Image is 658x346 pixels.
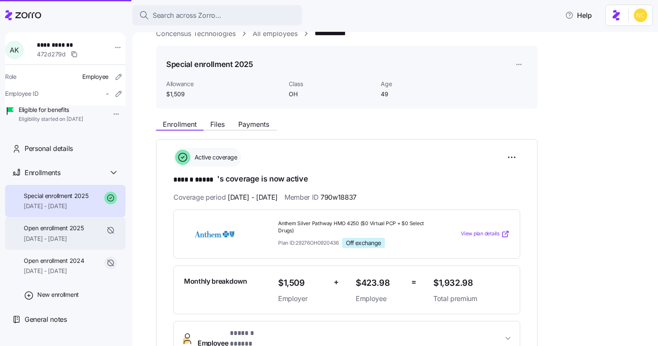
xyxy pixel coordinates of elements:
span: [DATE] - [DATE] [24,267,84,275]
span: Employer [278,293,327,304]
button: Search across Zorro... [132,5,302,25]
a: All employees [253,28,298,39]
span: = [411,276,416,288]
span: OH [289,90,374,98]
a: View plan details [461,230,510,238]
span: Active coverage [192,153,237,162]
span: Search across Zorro... [153,10,221,21]
span: Role [5,73,17,81]
span: [DATE] - [DATE] [228,192,278,203]
span: [DATE] - [DATE] [24,234,84,243]
img: Anthem [184,224,245,244]
button: Help [558,7,599,24]
span: Total premium [433,293,510,304]
span: Employee [82,73,109,81]
span: Member ID [284,192,357,203]
span: Personal details [25,143,73,154]
span: New enrollment [37,290,79,299]
span: Payments [238,121,269,128]
span: Off exchange [346,239,381,247]
span: - [106,89,109,98]
span: Enrollment [163,121,197,128]
img: e03b911e832a6112bf72643c5874f8d8 [634,8,647,22]
span: Coverage period [173,192,278,203]
span: A K [10,47,19,53]
span: 472d279d [37,50,66,59]
span: $1,509 [166,90,282,98]
span: $423.98 [356,276,404,290]
span: $1,509 [278,276,327,290]
span: Allowance [166,80,282,88]
span: General notes [25,314,67,325]
span: $1,932.98 [433,276,510,290]
span: Plan ID: 29276OH0920436 [278,239,339,246]
span: Enrollments [25,167,60,178]
span: Help [565,10,592,20]
span: Anthem Silver Pathway HMO 4250 ($0 Virtual PCP + $0 Select Drugs) [278,220,427,234]
a: Concensus Technologies [156,28,236,39]
span: Open enrollment 2024 [24,257,84,265]
h1: 's coverage is now active [173,173,520,185]
span: 790w18837 [321,192,357,203]
span: Files [210,121,225,128]
span: Eligibility started on [DATE] [19,116,83,123]
span: Open enrollment 2025 [24,224,84,232]
span: View plan details [461,230,499,238]
span: [DATE] - [DATE] [24,202,89,210]
span: Special enrollment 2025 [24,192,89,200]
span: Employee ID [5,89,39,98]
span: + [334,276,339,288]
span: Monthly breakdown [184,276,247,287]
span: Class [289,80,374,88]
h1: Special enrollment 2025 [166,59,253,70]
span: Employee [356,293,404,304]
span: Eligible for benefits [19,106,83,114]
span: 49 [381,90,466,98]
span: Age [381,80,466,88]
